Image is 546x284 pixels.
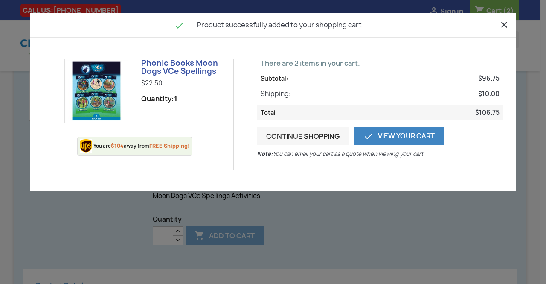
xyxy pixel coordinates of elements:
span: $106.75 [475,108,500,117]
button: Continue shopping [257,127,349,145]
span: $10.00 [478,90,500,98]
i:  [363,131,374,141]
img: ups.png [80,139,93,153]
strong: 1 [174,94,177,103]
img: Phonic Books Moon Dogs VCe Spellings [64,59,128,123]
span: $104 [111,142,124,149]
span: FREE Shipping! [149,142,190,149]
span: Subtotal: [261,74,288,83]
div: You are away from [93,142,190,150]
p: You can email your cart as a quote when viewing your cart. [257,149,428,158]
i:  [174,20,184,31]
p: There are 2 items in your cart. [257,59,503,67]
a: View Your Cart [354,127,444,145]
p: $22.50 [141,79,227,88]
i: close [499,20,509,30]
h4: Product successfully added to your shopping cart [37,20,509,31]
button: Close [499,19,509,30]
span: Quantity: [141,94,177,103]
span: Total [261,108,276,117]
span: $96.75 [478,74,500,83]
b: Note: [257,149,273,158]
span: Shipping: [261,90,291,98]
h6: Phonic Books Moon Dogs VCe Spellings [141,59,227,76]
